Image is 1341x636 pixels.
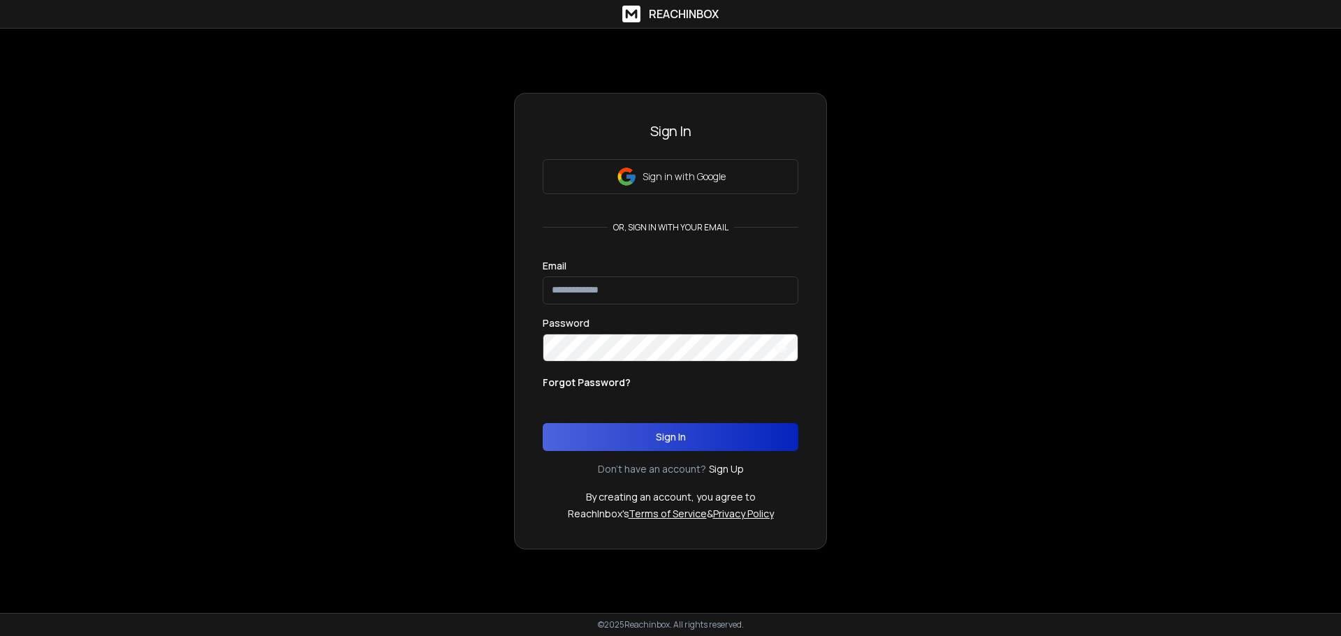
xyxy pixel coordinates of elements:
[643,170,726,184] p: Sign in with Google
[543,159,798,194] button: Sign in with Google
[543,376,631,390] p: Forgot Password?
[543,423,798,451] button: Sign In
[598,619,744,630] p: © 2025 Reachinbox. All rights reserved.
[649,6,719,22] h1: ReachInbox
[543,318,589,328] label: Password
[543,121,798,141] h3: Sign In
[713,507,774,520] a: Privacy Policy
[598,462,706,476] p: Don't have an account?
[608,222,734,233] p: or, sign in with your email
[568,507,774,521] p: ReachInbox's &
[543,261,566,271] label: Email
[629,507,707,520] a: Terms of Service
[709,462,744,476] a: Sign Up
[586,490,756,504] p: By creating an account, you agree to
[622,6,719,22] a: ReachInbox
